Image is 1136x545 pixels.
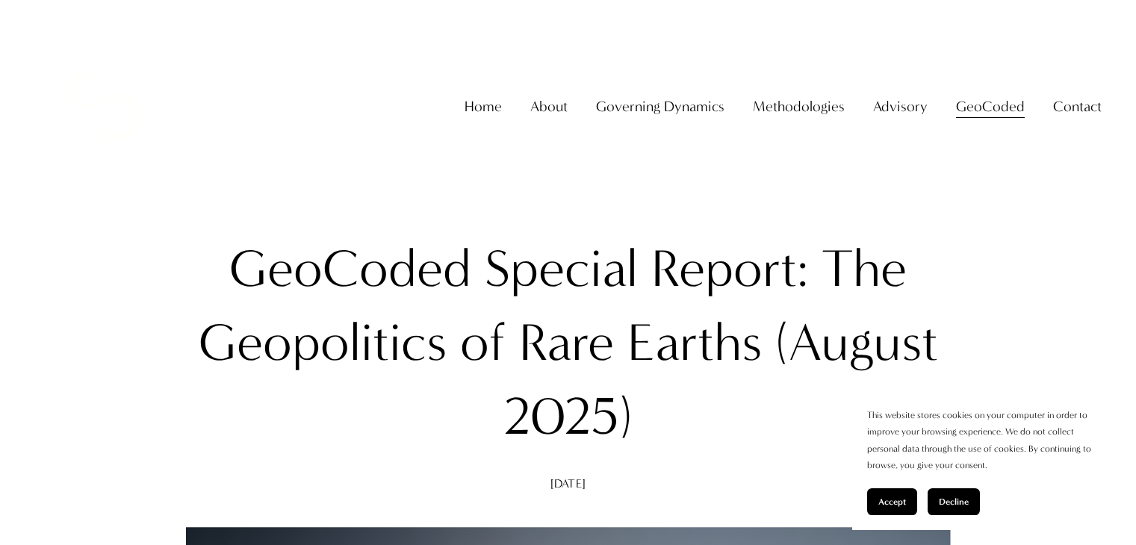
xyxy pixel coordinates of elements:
span: GeoCoded [956,93,1025,119]
section: Cookie banner [852,392,1121,530]
div: 2025) [503,380,633,454]
a: folder dropdown [530,92,568,121]
a: folder dropdown [753,92,845,121]
div: (August [775,306,938,380]
button: Decline [928,488,980,515]
div: Earths [627,306,762,380]
a: Home [465,92,502,121]
a: folder dropdown [956,92,1025,121]
span: Methodologies [753,93,845,119]
span: Decline [939,496,969,507]
div: The [822,232,907,306]
button: Accept [867,488,917,515]
div: GeoCoded [229,232,471,306]
a: folder dropdown [1053,92,1102,121]
img: Christopher Sanchez &amp; Co. [34,37,172,175]
span: Accept [878,496,906,507]
div: Report: [651,232,808,306]
div: Geopolitics [199,306,447,380]
a: folder dropdown [873,92,928,121]
span: [DATE] [550,476,586,490]
div: Rare [519,306,614,380]
div: Special [485,232,638,306]
span: Governing Dynamics [596,93,724,119]
span: About [530,93,568,119]
div: of [460,306,506,380]
p: This website stores cookies on your computer in order to improve your browsing experience. We do ... [867,407,1106,473]
span: Contact [1053,93,1102,119]
span: Advisory [873,93,928,119]
a: folder dropdown [596,92,724,121]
